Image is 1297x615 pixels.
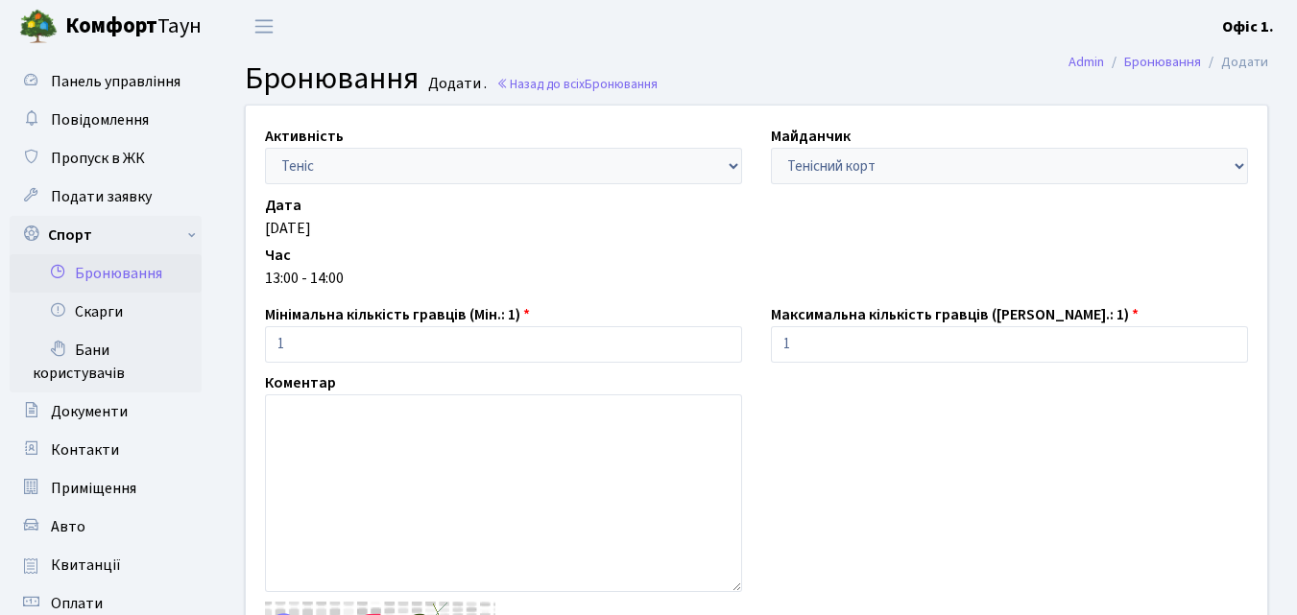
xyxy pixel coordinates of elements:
a: Повідомлення [10,101,202,139]
label: Максимальна кількість гравців ([PERSON_NAME].: 1) [771,303,1139,326]
a: Бронювання [10,254,202,293]
span: Панель управління [51,71,180,92]
a: Контакти [10,431,202,469]
a: Приміщення [10,469,202,508]
a: Квитанції [10,546,202,584]
button: Переключити навігацію [240,11,288,42]
span: Бронювання [245,57,419,101]
a: Бронювання [1124,52,1201,72]
label: Дата [265,194,301,217]
div: 13:00 - 14:00 [265,267,1248,290]
span: Документи [51,401,128,422]
nav: breadcrumb [1040,42,1297,83]
a: Офіс 1. [1222,15,1274,38]
a: Подати заявку [10,177,202,216]
label: Коментар [265,371,336,394]
label: Активність [265,125,344,148]
a: Бани користувачів [10,331,202,392]
span: Подати заявку [51,186,152,207]
span: Приміщення [51,478,136,499]
b: Офіс 1. [1222,16,1274,37]
label: Майданчик [771,125,851,148]
a: Авто [10,508,202,546]
span: Оплати [51,593,103,614]
div: [DATE] [265,217,1248,240]
a: Спорт [10,216,202,254]
span: Квитанції [51,555,121,576]
span: Бронювання [585,75,658,93]
a: Пропуск в ЖК [10,139,202,177]
span: Таун [65,11,202,43]
small: Додати . [424,75,487,93]
b: Комфорт [65,11,157,41]
a: Назад до всіхБронювання [496,75,658,93]
span: Авто [51,516,85,537]
label: Мінімальна кількість гравців (Мін.: 1) [265,303,530,326]
span: Контакти [51,439,119,461]
a: Документи [10,392,202,431]
label: Час [265,244,291,267]
li: Додати [1201,52,1268,73]
a: Скарги [10,293,202,331]
img: logo.png [19,8,58,46]
span: Повідомлення [51,109,149,130]
a: Панель управління [10,62,202,101]
span: Пропуск в ЖК [51,148,145,169]
a: Admin [1069,52,1104,72]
